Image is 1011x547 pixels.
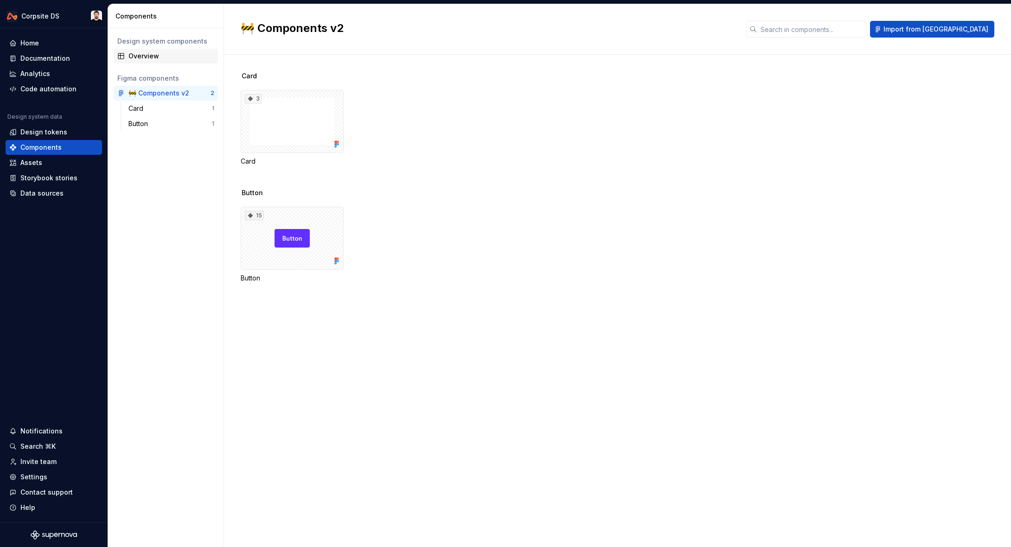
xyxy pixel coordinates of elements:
div: Invite team [20,457,57,466]
a: 🚧 Components v22 [114,86,218,101]
a: Storybook stories [6,171,102,185]
div: Contact support [20,488,73,497]
h2: 🚧 Components v2 [241,21,735,36]
button: Search ⌘K [6,439,102,454]
div: Corpsite DS [21,12,59,21]
div: Components [20,143,62,152]
div: Design tokens [20,127,67,137]
div: Card [241,157,344,166]
span: Import from [GEOGRAPHIC_DATA] [883,25,988,34]
a: Home [6,36,102,51]
button: Help [6,500,102,515]
div: Notifications [20,426,63,436]
div: 3 [245,94,262,103]
div: Card [128,104,147,113]
div: Home [20,38,39,48]
a: Overview [114,49,218,64]
div: Design system data [7,113,62,121]
svg: Supernova Logo [31,530,77,540]
div: Assets [20,158,42,167]
div: Figma components [117,74,214,83]
input: Search in components... [757,21,866,38]
a: Analytics [6,66,102,81]
div: 15 [245,211,264,220]
button: Contact support [6,485,102,500]
button: Import from [GEOGRAPHIC_DATA] [870,21,994,38]
div: Button [241,273,344,283]
a: Code automation [6,82,102,96]
div: Analytics [20,69,50,78]
div: Button [128,119,152,128]
button: Notifications [6,424,102,439]
div: 2 [211,89,214,97]
a: Assets [6,155,102,170]
a: Card1 [125,101,218,116]
div: Documentation [20,54,70,63]
div: Overview [128,51,214,61]
div: 🚧 Components v2 [128,89,189,98]
div: Code automation [20,84,77,94]
div: 1 [212,120,214,127]
img: Ch'an [91,11,102,22]
div: Design system components [117,37,214,46]
a: Components [6,140,102,155]
a: Design tokens [6,125,102,140]
div: Data sources [20,189,64,198]
button: Corpsite DSCh'an [2,6,106,26]
div: 15Button [241,207,344,283]
a: Invite team [6,454,102,469]
div: 1 [212,105,214,112]
a: Data sources [6,186,102,201]
span: Button [242,188,263,197]
div: Settings [20,472,47,482]
span: Card [242,71,257,81]
div: Storybook stories [20,173,77,183]
div: Search ⌘K [20,442,56,451]
a: Button1 [125,116,218,131]
a: Settings [6,470,102,484]
a: Documentation [6,51,102,66]
div: 3Card [241,90,344,166]
img: 0733df7c-e17f-4421-95a9-ced236ef1ff0.png [6,11,18,22]
div: Help [20,503,35,512]
div: Components [115,12,220,21]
